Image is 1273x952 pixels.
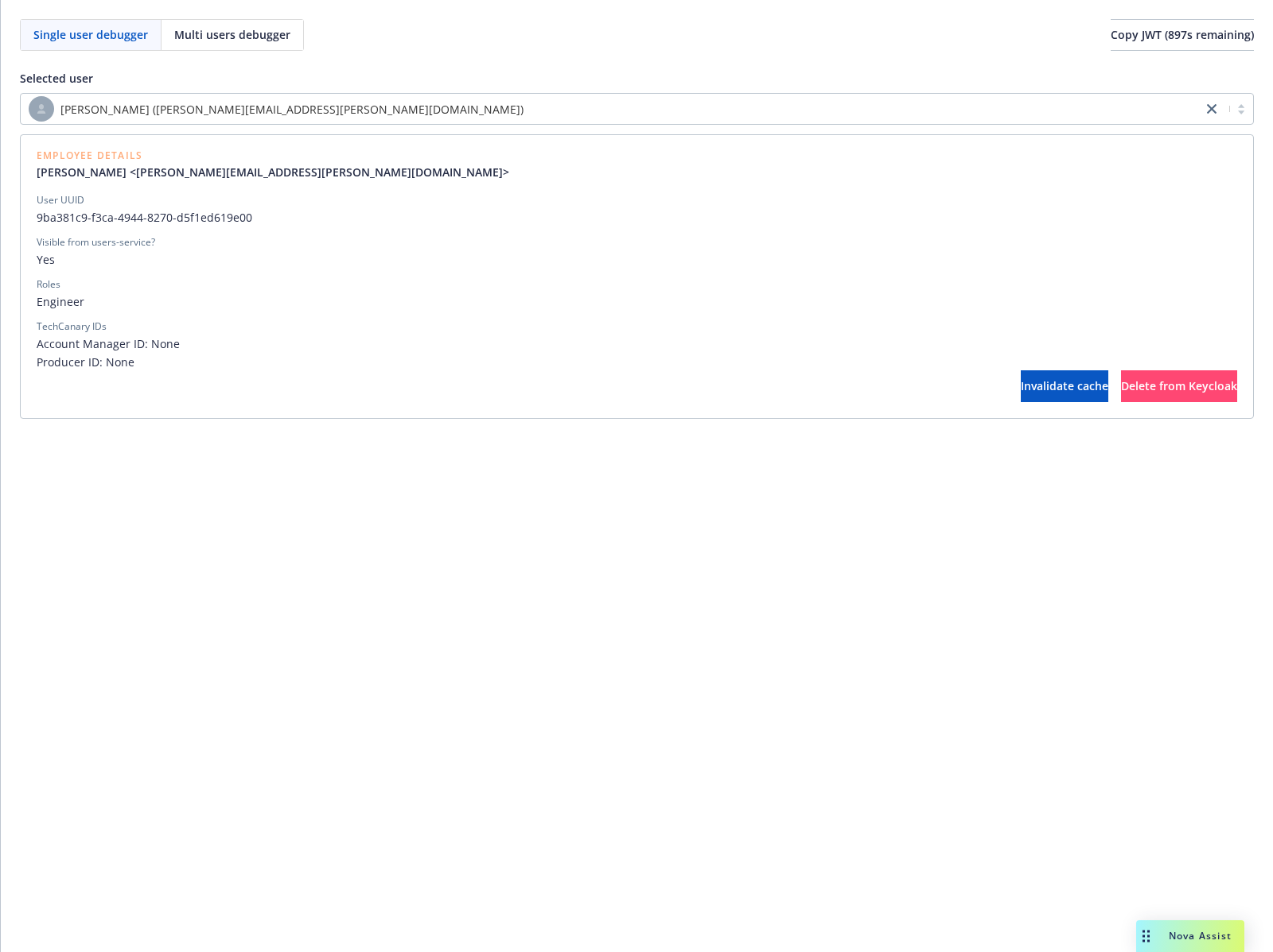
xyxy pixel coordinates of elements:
[1021,370,1108,402] button: Invalidate cache
[1121,370,1237,402] button: Delete from Keycloak
[1111,19,1254,51] button: Copy JWT (897s remaining)
[37,354,1237,370] span: Producer ID: None
[37,277,60,292] div: Roles
[37,209,1237,226] span: 9ba381c9-f3ca-4944-8270-d5f1ed619e00
[37,251,1237,268] span: Yes
[1169,929,1232,942] span: Nova Assist
[37,293,1237,310] span: Engineer
[37,335,1237,352] span: Account Manager ID: None
[37,193,84,207] div: User UUID
[29,96,1194,122] span: [PERSON_NAME] ([PERSON_NAME][EMAIL_ADDRESS][PERSON_NAME][DOMAIN_NAME])
[37,235,155,250] div: Visible from users-service?
[1111,27,1254,42] span: Copy JWT ( 897 s remaining)
[33,26,148,43] span: Single user debugger
[174,26,290,43] span: Multi users debugger
[37,319,107,334] div: TechCanary IDs
[1021,378,1108,393] span: Invalidate cache
[20,71,93,86] span: Selected user
[1121,378,1237,393] span: Delete from Keycloak
[1202,99,1221,118] a: close
[60,101,524,118] span: [PERSON_NAME] ([PERSON_NAME][EMAIL_ADDRESS][PERSON_NAME][DOMAIN_NAME])
[37,164,522,180] a: [PERSON_NAME] <[PERSON_NAME][EMAIL_ADDRESS][PERSON_NAME][DOMAIN_NAME]>
[1136,920,1156,952] div: Drag to move
[37,151,522,161] span: Employee Details
[1136,920,1244,952] button: Nova Assist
